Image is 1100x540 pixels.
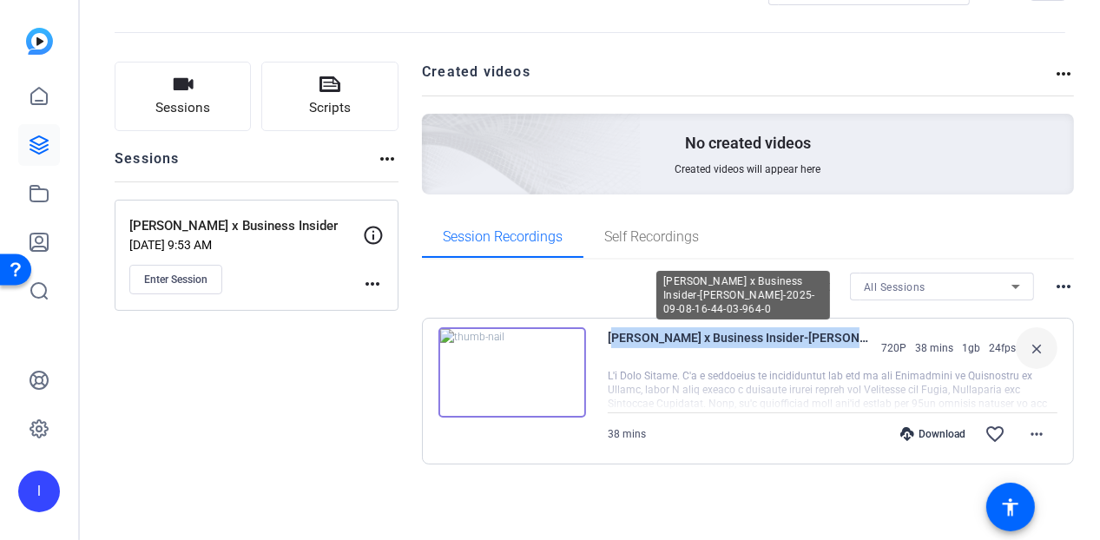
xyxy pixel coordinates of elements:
[1000,497,1021,517] mat-icon: accessibility
[1053,276,1074,297] mat-icon: more_horiz
[608,327,873,369] span: [PERSON_NAME] x Business Insider-[PERSON_NAME]-2025-09-08-16-44-03-964-0
[915,341,953,355] span: 38 mins
[675,162,821,176] span: Created videos will appear here
[422,62,1053,95] h2: Created videos
[892,427,974,441] div: Download
[129,265,222,294] button: Enter Session
[115,62,251,131] button: Sessions
[363,273,384,294] mat-icon: more_horiz
[1053,63,1074,84] mat-icon: more_horiz
[608,428,646,440] span: 38 mins
[1026,338,1047,359] mat-icon: close
[18,471,60,512] div: I
[309,98,351,118] span: Scripts
[155,98,210,118] span: Sessions
[261,62,398,131] button: Scripts
[864,281,925,293] span: All Sessions
[685,133,811,154] p: No created videos
[26,28,53,55] img: blue-gradient.svg
[129,238,363,252] p: [DATE] 9:53 AM
[443,230,563,244] span: Session Recordings
[881,341,906,355] span: 720P
[989,341,1016,355] span: 24fps
[129,216,368,236] p: [PERSON_NAME] x Business Insider
[1026,424,1047,445] mat-icon: more_horiz
[985,424,1005,445] mat-icon: favorite_border
[604,230,699,244] span: Self Recordings
[115,148,180,181] h2: Sessions
[378,148,399,169] mat-icon: more_horiz
[144,273,207,286] span: Enter Session
[761,276,832,297] p: Bulk select
[962,341,980,355] span: 1gb
[734,276,761,297] mat-icon: radio_button_unchecked
[438,327,586,418] img: thumb-nail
